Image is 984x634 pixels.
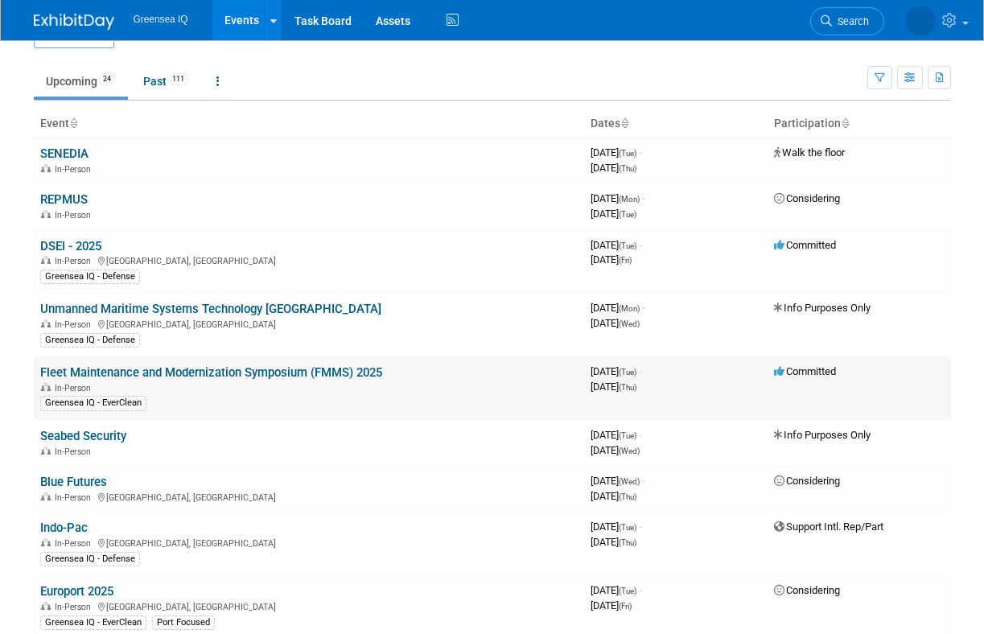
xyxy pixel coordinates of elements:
span: (Tue) [619,149,636,158]
span: [DATE] [591,490,636,502]
a: Unmanned Maritime Systems Technology [GEOGRAPHIC_DATA] [40,302,381,316]
a: DSEI - 2025 [40,239,101,253]
span: [DATE] [591,365,641,377]
span: [DATE] [591,239,641,251]
th: Event [34,110,584,138]
span: Walk the floor [774,146,845,158]
div: Greensea IQ - EverClean [40,615,146,630]
img: In-Person Event [41,602,51,610]
span: In-Person [55,492,96,503]
span: (Wed) [619,447,640,455]
span: [DATE] [591,302,644,314]
div: [GEOGRAPHIC_DATA], [GEOGRAPHIC_DATA] [40,599,578,612]
div: Port Focused [152,615,215,630]
span: (Fri) [619,602,632,611]
a: Sort by Event Name [69,117,77,130]
span: [DATE] [591,444,640,456]
span: (Wed) [619,477,640,486]
span: [DATE] [591,536,636,548]
a: Upcoming24 [34,66,128,97]
span: 111 [167,73,189,85]
a: REPMUS [40,192,88,207]
span: - [639,365,641,377]
span: (Tue) [619,210,636,219]
span: - [639,521,641,533]
span: (Mon) [619,304,640,313]
a: Search [810,7,884,35]
th: Participation [768,110,951,138]
span: - [642,475,644,487]
span: Search [832,15,869,27]
span: Support Intl. Rep/Part [774,521,883,533]
span: Info Purposes Only [774,429,871,441]
span: [DATE] [591,584,641,596]
span: In-Person [55,538,96,549]
img: In-Person Event [41,256,51,264]
span: - [639,584,641,596]
img: In-Person Event [41,319,51,327]
a: SENEDIA [40,146,89,161]
span: In-Person [55,256,96,266]
span: (Tue) [619,431,636,440]
span: - [639,429,641,441]
span: (Tue) [619,368,636,377]
div: Greensea IQ - Defense [40,552,140,566]
span: - [639,146,641,158]
span: Committed [774,239,836,251]
span: In-Person [55,319,96,330]
span: In-Person [55,164,96,175]
span: (Tue) [619,241,636,250]
span: Committed [774,365,836,377]
span: (Tue) [619,523,636,532]
span: Considering [774,192,840,204]
span: [DATE] [591,599,632,611]
img: Dawn D'Angelillo [905,6,936,36]
span: 24 [98,73,116,85]
img: In-Person Event [41,447,51,455]
span: [DATE] [591,381,636,393]
span: Info Purposes Only [774,302,871,314]
div: Greensea IQ - EverClean [40,396,146,410]
span: - [642,302,644,314]
span: (Mon) [619,195,640,204]
span: Greensea IQ [134,14,188,25]
span: (Tue) [619,587,636,595]
span: [DATE] [591,253,632,266]
img: In-Person Event [41,492,51,500]
span: (Thu) [619,538,636,547]
span: (Thu) [619,164,636,173]
img: In-Person Event [41,164,51,172]
img: In-Person Event [41,538,51,546]
div: [GEOGRAPHIC_DATA], [GEOGRAPHIC_DATA] [40,536,578,549]
img: ExhibitDay [34,14,114,30]
span: [DATE] [591,192,644,204]
span: (Fri) [619,256,632,265]
div: Greensea IQ - Defense [40,270,140,284]
span: In-Person [55,602,96,612]
span: [DATE] [591,521,641,533]
span: Considering [774,584,840,596]
span: In-Person [55,447,96,457]
a: Blue Futures [40,475,107,489]
a: Europort 2025 [40,584,113,599]
span: [DATE] [591,317,640,329]
span: [DATE] [591,429,641,441]
span: [DATE] [591,162,636,174]
a: Sort by Participation Type [841,117,849,130]
span: - [639,239,641,251]
span: In-Person [55,383,96,393]
a: Sort by Start Date [620,117,628,130]
span: Considering [774,475,840,487]
span: [DATE] [591,208,636,220]
img: In-Person Event [41,210,51,218]
a: Indo-Pac [40,521,88,535]
span: (Thu) [619,383,636,392]
a: Seabed Security [40,429,126,443]
a: Past111 [131,66,201,97]
a: Fleet Maintenance and Modernization Symposium (FMMS) 2025 [40,365,382,380]
span: - [642,192,644,204]
span: In-Person [55,210,96,220]
div: Greensea IQ - Defense [40,333,140,348]
span: (Thu) [619,492,636,501]
img: In-Person Event [41,383,51,391]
